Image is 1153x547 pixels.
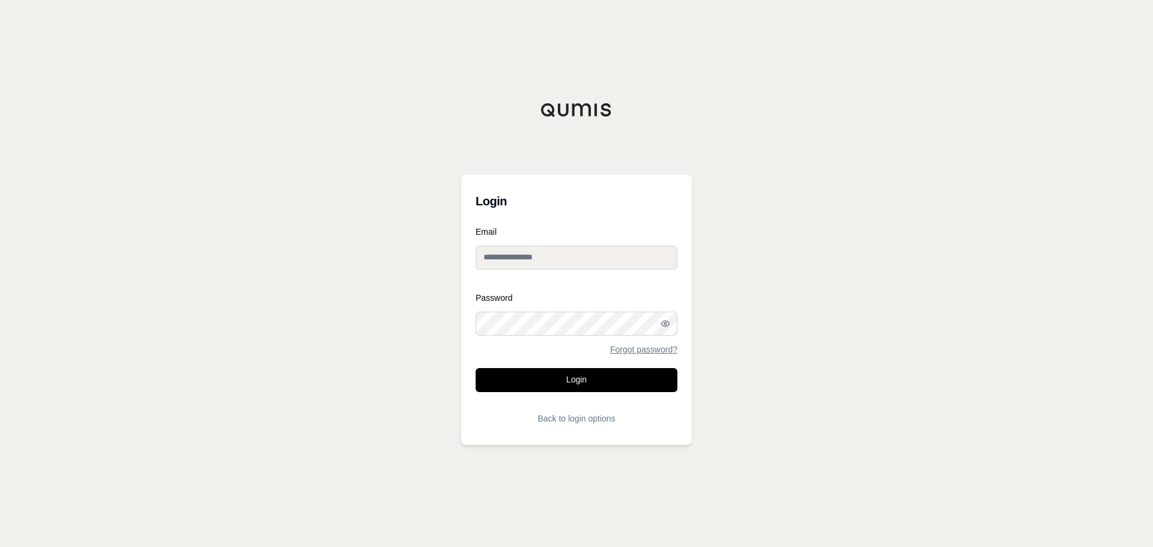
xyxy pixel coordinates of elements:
[476,368,677,392] button: Login
[476,406,677,431] button: Back to login options
[610,345,677,354] a: Forgot password?
[540,103,613,117] img: Qumis
[476,228,677,236] label: Email
[476,294,677,302] label: Password
[476,189,677,213] h3: Login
